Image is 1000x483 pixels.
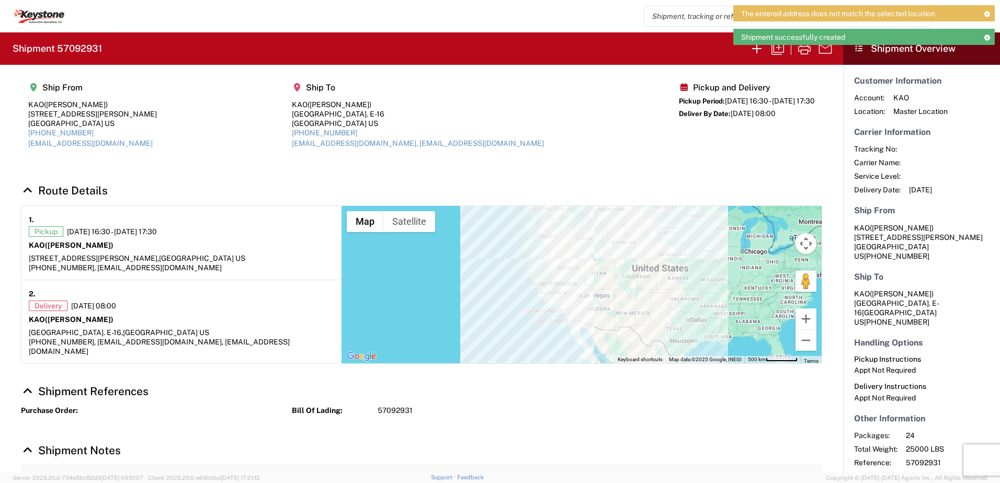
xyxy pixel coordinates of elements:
[854,185,901,194] span: Delivery Date:
[29,241,113,249] strong: KAO
[854,107,885,116] span: Location:
[644,6,915,26] input: Shipment, tracking or reference number
[28,100,157,109] div: KAO
[29,213,34,226] strong: 1.
[796,330,816,351] button: Zoom out
[159,254,245,262] span: [GEOGRAPHIC_DATA] US
[457,474,484,480] a: Feedback
[864,318,929,326] span: [PHONE_NUMBER]
[383,211,435,232] button: Show satellite imagery
[854,431,897,440] span: Packages:
[21,406,99,416] strong: Purchase Order:
[29,328,123,337] span: [GEOGRAPHIC_DATA]. E-16,
[893,107,948,116] span: Master Location
[854,171,901,181] span: Service Level:
[745,356,801,363] button: Map Scale: 500 km per 57 pixels
[21,444,121,457] a: Hide Details
[854,233,983,241] span: [STREET_ADDRESS][PERSON_NAME]
[13,475,143,481] span: Server: 2025.20.0-734e5bc92d9
[854,272,989,282] h5: Ship To
[679,110,731,118] span: Deliver By Date:
[854,224,870,232] span: KAO
[29,263,334,272] div: [PHONE_NUMBER], [EMAIL_ADDRESS][DOMAIN_NAME]
[679,83,815,93] h5: Pickup and Delivery
[854,290,939,317] span: KAO [GEOGRAPHIC_DATA]. E-16
[893,93,948,102] span: KAO
[45,315,113,324] span: ([PERSON_NAME])
[748,356,766,362] span: 500 km
[28,83,157,93] h5: Ship From
[864,252,929,260] span: [PHONE_NUMBER]
[28,129,94,137] a: [PHONE_NUMBER]
[854,144,901,154] span: Tracking No:
[29,301,67,311] span: Delivery
[854,444,897,454] span: Total Weight:
[29,226,63,237] span: Pickup
[854,458,897,467] span: Reference:
[21,184,108,197] a: Hide Details
[292,100,544,109] div: KAO
[854,338,989,348] h5: Handling Options
[909,185,932,194] span: [DATE]
[101,475,143,481] span: [DATE] 09:51:07
[679,97,725,105] span: Pickup Period:
[378,406,413,416] span: 57092931
[292,119,544,128] div: [GEOGRAPHIC_DATA] US
[854,127,989,137] h5: Carrier Information
[725,97,815,105] span: [DATE] 16:30 - [DATE] 17:30
[618,356,663,363] button: Keyboard shortcuts
[28,109,157,119] div: [STREET_ADDRESS][PERSON_NAME]
[221,475,260,481] span: [DATE] 17:21:12
[741,9,935,18] span: The entered address does not match the selected location
[906,458,995,467] span: 57092931
[870,224,934,232] span: ([PERSON_NAME])
[854,382,989,391] h6: Delivery Instructions
[344,350,379,363] img: Google
[29,337,334,356] div: [PHONE_NUMBER], [EMAIL_ADDRESS][DOMAIN_NAME], [EMAIL_ADDRESS][DOMAIN_NAME]
[854,355,989,364] h6: Pickup Instructions
[731,109,776,118] span: [DATE] 08:00
[44,100,108,109] span: ([PERSON_NAME])
[67,227,157,236] span: [DATE] 16:30 - [DATE] 17:30
[854,158,901,167] span: Carrier Name:
[870,290,934,298] span: ([PERSON_NAME])
[906,431,995,440] span: 24
[669,356,742,362] span: Map data ©2025 Google, INEGI
[347,211,383,232] button: Show street map
[796,271,816,292] button: Drag Pegman onto the map to open Street View
[123,328,209,337] span: [GEOGRAPHIC_DATA] US
[854,223,989,261] address: [GEOGRAPHIC_DATA] US
[826,473,987,482] span: Copyright © [DATE]-[DATE] Agistix Inc., All Rights Reserved
[308,100,371,109] span: ([PERSON_NAME])
[854,413,989,423] h5: Other Information
[906,444,995,454] span: 25000 LBS
[854,393,989,402] div: Appt Not Required
[796,308,816,329] button: Zoom in
[148,475,260,481] span: Client: 2025.20.0-e640dba
[344,350,379,363] a: Open this area in Google Maps (opens a new window)
[854,365,989,375] div: Appt Not Required
[71,301,116,310] span: [DATE] 08:00
[28,119,157,128] div: [GEOGRAPHIC_DATA] US
[28,139,153,147] a: [EMAIL_ADDRESS][DOMAIN_NAME]
[741,32,845,42] span: Shipment successfully created
[21,385,149,398] a: Hide Details
[29,287,36,301] strong: 2.
[13,42,102,55] h2: Shipment 57092931
[29,254,159,262] span: [STREET_ADDRESS][PERSON_NAME],
[804,358,819,364] a: Terms
[45,241,113,249] span: ([PERSON_NAME])
[292,139,544,147] a: [EMAIL_ADDRESS][DOMAIN_NAME], [EMAIL_ADDRESS][DOMAIN_NAME]
[854,76,989,86] h5: Customer Information
[292,83,544,93] h5: Ship To
[292,406,370,416] strong: Bill Of Lading:
[292,109,544,119] div: [GEOGRAPHIC_DATA]. E-16
[292,129,357,137] a: [PHONE_NUMBER]
[854,289,989,327] address: [GEOGRAPHIC_DATA] US
[431,474,457,480] a: Support
[854,471,897,481] span: Ship Date:
[906,471,995,481] span: [DATE]
[796,233,816,254] button: Map camera controls
[854,205,989,215] h5: Ship From
[854,93,885,102] span: Account:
